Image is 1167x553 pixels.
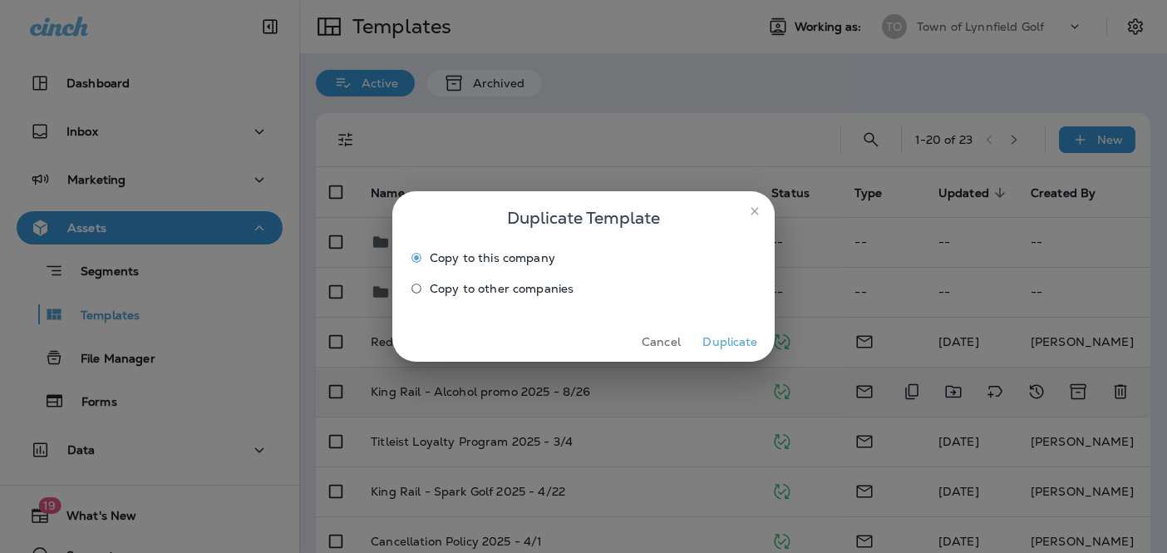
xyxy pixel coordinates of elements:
button: Cancel [630,329,692,355]
button: close [741,198,768,225]
span: Duplicate Template [507,205,660,231]
button: Duplicate [699,329,761,355]
span: Copy to other companies [430,282,574,295]
span: Copy to this company [430,251,555,264]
